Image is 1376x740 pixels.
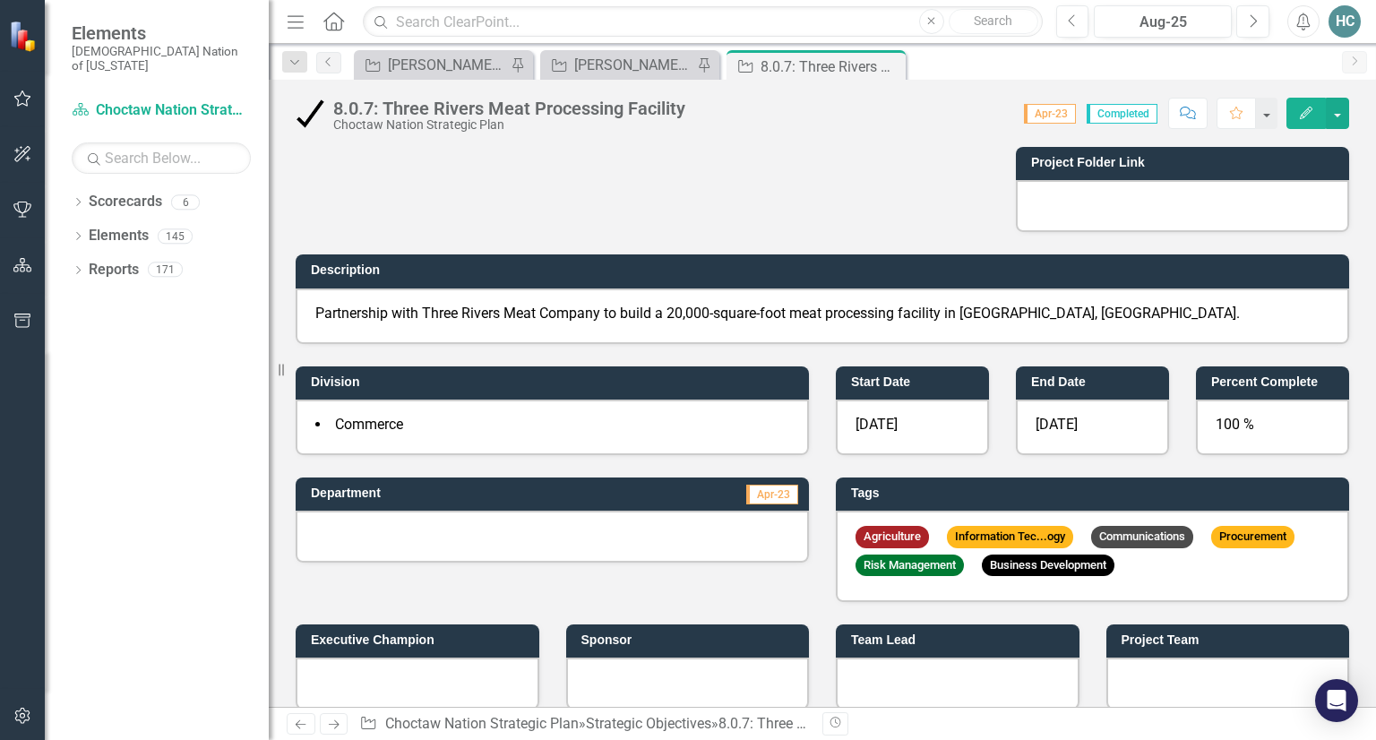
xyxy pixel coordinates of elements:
[851,633,1071,647] h3: Team Lead
[1315,679,1358,722] div: Open Intercom Messenger
[1329,5,1361,38] button: HC
[586,715,711,732] a: Strategic Objectives
[311,486,587,500] h3: Department
[333,118,685,132] div: Choctaw Nation Strategic Plan
[311,633,530,647] h3: Executive Champion
[1122,633,1341,647] h3: Project Team
[335,416,403,433] span: Commerce
[856,416,898,433] span: [DATE]
[1091,526,1193,548] span: Communications
[388,54,506,76] div: [PERSON_NAME] CI Action Plans
[1024,104,1076,124] span: Apr-23
[311,263,1340,277] h3: Description
[72,44,251,73] small: [DEMOGRAPHIC_DATA] Nation of [US_STATE]
[982,555,1114,577] span: Business Development
[363,6,1042,38] input: Search ClearPoint...
[1036,416,1078,433] span: [DATE]
[851,486,1340,500] h3: Tags
[1211,526,1294,548] span: Procurement
[545,54,692,76] a: [PERSON_NAME] CI Working Report
[856,526,929,548] span: Agriculture
[974,13,1012,28] span: Search
[1031,375,1160,389] h3: End Date
[72,22,251,44] span: Elements
[746,485,798,504] span: Apr-23
[949,9,1038,34] button: Search
[1031,156,1340,169] h3: Project Folder Link
[171,194,200,210] div: 6
[311,375,800,389] h3: Division
[1100,12,1225,33] div: Aug-25
[385,715,579,732] a: Choctaw Nation Strategic Plan
[718,715,993,732] div: 8.0.7: Three Rivers Meat Processing Facility
[89,192,162,212] a: Scorecards
[89,260,139,280] a: Reports
[358,54,506,76] a: [PERSON_NAME] CI Action Plans
[856,555,964,577] span: Risk Management
[1196,400,1349,455] div: 100 %
[89,226,149,246] a: Elements
[947,526,1073,548] span: Information Tec...ogy
[1094,5,1232,38] button: Aug-25
[315,304,1329,324] p: Partnership with Three Rivers Meat Company to build a 20,000-square-foot meat processing facility...
[9,20,40,51] img: ClearPoint Strategy
[1087,104,1157,124] span: Completed
[761,56,901,78] div: 8.0.7: Three Rivers Meat Processing Facility
[851,375,980,389] h3: Start Date
[296,99,324,128] img: Completed
[574,54,692,76] div: [PERSON_NAME] CI Working Report
[359,714,809,735] div: » »
[581,633,801,647] h3: Sponsor
[72,142,251,174] input: Search Below...
[1211,375,1340,389] h3: Percent Complete
[148,262,183,278] div: 171
[333,99,685,118] div: 8.0.7: Three Rivers Meat Processing Facility
[72,100,251,121] a: Choctaw Nation Strategic Plan
[158,228,193,244] div: 145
